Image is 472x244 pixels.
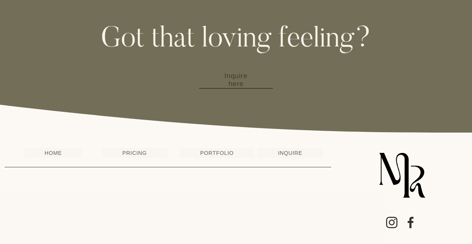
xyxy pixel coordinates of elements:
a: PORTFOLIO [180,148,254,158]
a: Instagram [386,216,398,229]
a: Facebook [405,216,417,229]
h1: Got that loving feeling? [5,26,467,54]
a: HOME [24,148,83,158]
a: Inquire here [199,72,273,89]
a: PRICING [102,148,167,158]
a: INQUIRE [257,148,322,158]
